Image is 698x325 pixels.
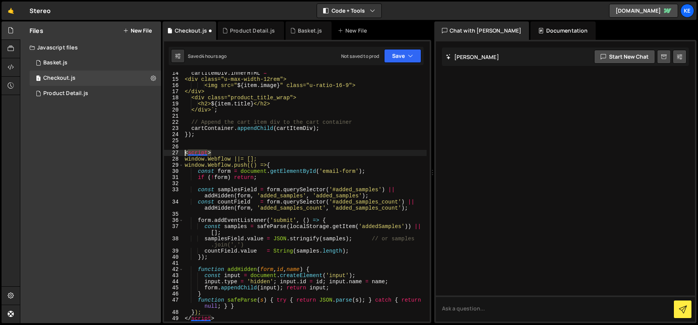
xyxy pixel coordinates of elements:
div: 45 [164,285,184,291]
h2: [PERSON_NAME] [446,53,499,61]
div: Basket.js [43,59,67,66]
div: 26 [164,144,184,150]
div: 34 [164,199,184,211]
div: Product Detail.js [43,90,88,97]
div: 31 [164,174,184,181]
span: 1 [36,76,41,82]
div: 28 [164,156,184,162]
div: Documentation [530,21,595,40]
div: 24 [164,131,184,138]
div: Saved [188,53,227,59]
div: 4 hours ago [202,53,227,59]
a: 🤙 [2,2,20,20]
div: Not saved to prod [341,53,379,59]
div: 14 [164,70,184,76]
button: Save [384,49,421,63]
div: 23 [164,125,184,131]
button: Start new chat [594,50,655,64]
div: 42 [164,266,184,272]
button: New File [123,28,152,34]
div: Javascript files [20,40,161,55]
div: 40 [164,254,184,260]
div: 8215/44673.js [30,86,161,101]
div: 25 [164,138,184,144]
div: New File [338,27,370,34]
div: 38 [164,236,184,248]
div: 29 [164,162,184,168]
a: [DOMAIN_NAME] [609,4,678,18]
div: Chat with [PERSON_NAME] [434,21,529,40]
div: 33 [164,187,184,199]
div: 32 [164,181,184,187]
div: 41 [164,260,184,266]
div: 20 [164,107,184,113]
div: 44 [164,279,184,285]
div: Checkout.js [175,27,207,34]
div: 27 [164,150,184,156]
button: Code + Tools [317,4,381,18]
div: 15 [164,76,184,82]
div: 43 [164,272,184,279]
div: Product Detail.js [230,27,275,34]
div: 48 [164,309,184,315]
div: 22 [164,119,184,125]
a: Ke [680,4,694,18]
div: 18 [164,95,184,101]
div: 30 [164,168,184,174]
div: 8215/44731.js [30,71,161,86]
div: 49 [164,315,184,322]
div: 35 [164,211,184,217]
h2: Files [30,26,43,35]
div: 36 [164,217,184,223]
div: 39 [164,248,184,254]
div: 37 [164,223,184,236]
div: Basket.js [298,27,322,34]
div: 16 [164,82,184,89]
div: 8215/44666.js [30,55,161,71]
div: 46 [164,291,184,297]
div: 47 [164,297,184,309]
div: 19 [164,101,184,107]
div: 21 [164,113,184,119]
div: 17 [164,89,184,95]
div: Stereo [30,6,51,15]
div: Checkout.js [43,75,76,82]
